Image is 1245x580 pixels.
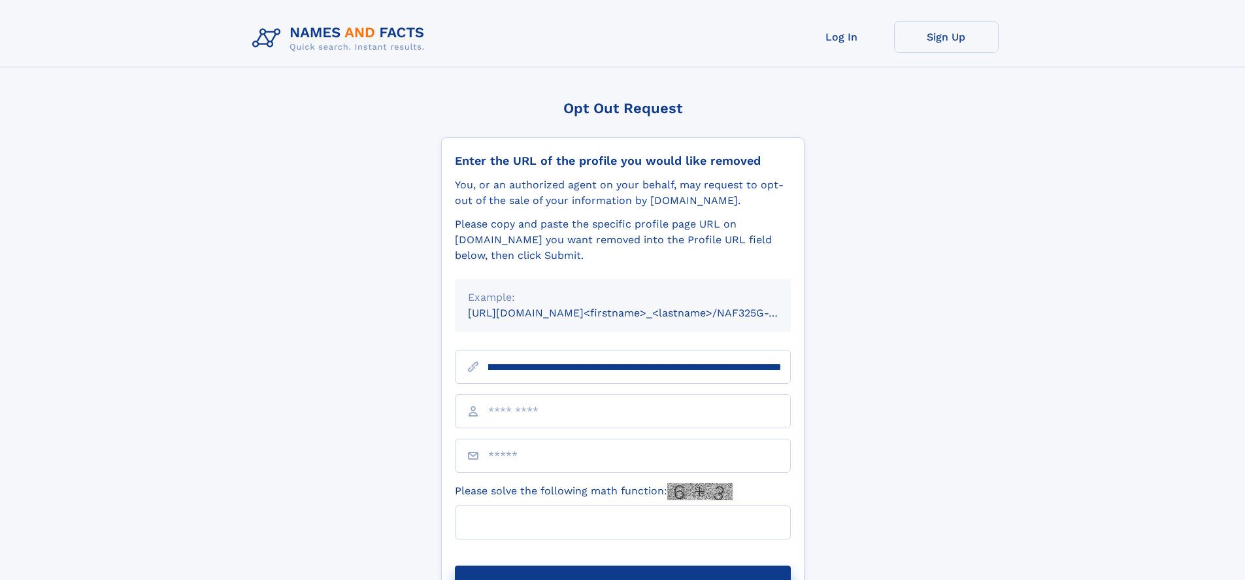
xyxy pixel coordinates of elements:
[789,21,894,53] a: Log In
[455,483,733,500] label: Please solve the following math function:
[468,307,816,319] small: [URL][DOMAIN_NAME]<firstname>_<lastname>/NAF325G-xxxxxxxx
[468,290,778,305] div: Example:
[441,100,805,116] div: Opt Out Request
[455,216,791,264] div: Please copy and paste the specific profile page URL on [DOMAIN_NAME] you want removed into the Pr...
[894,21,999,53] a: Sign Up
[455,177,791,209] div: You, or an authorized agent on your behalf, may request to opt-out of the sale of your informatio...
[247,21,435,56] img: Logo Names and Facts
[455,154,791,168] div: Enter the URL of the profile you would like removed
